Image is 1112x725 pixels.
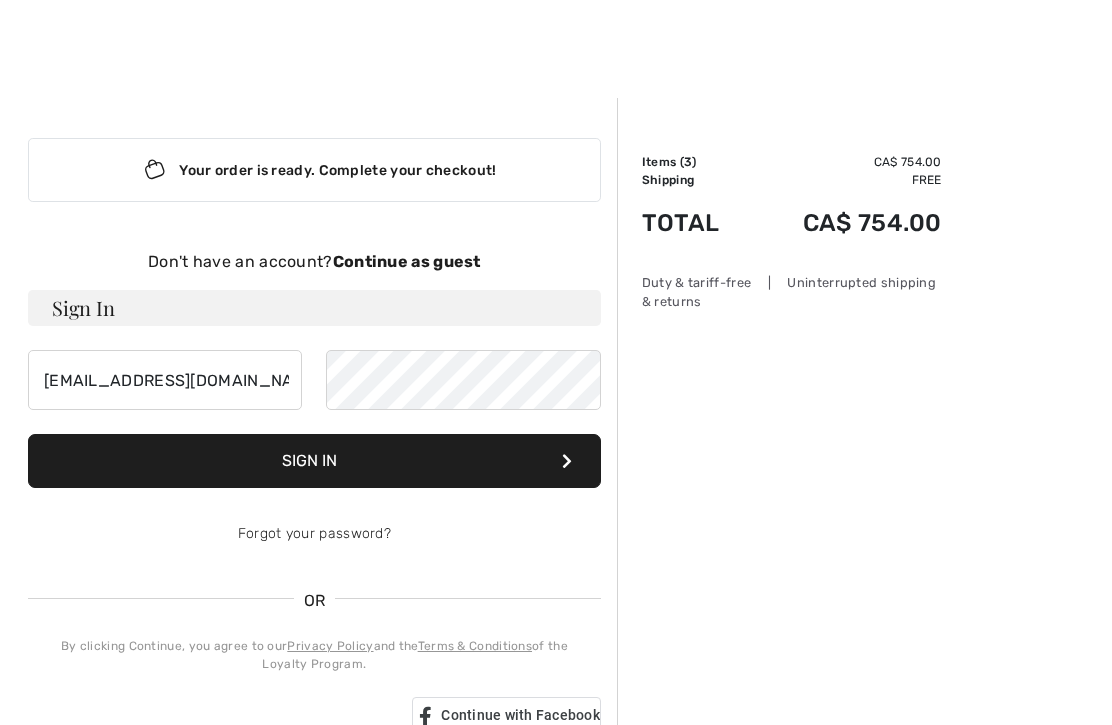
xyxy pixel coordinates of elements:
[28,250,601,274] div: Don't have an account?
[28,350,302,410] input: E-mail
[749,189,942,257] td: CA$ 754.00
[642,273,942,311] div: Duty & tariff-free | Uninterrupted shipping & returns
[642,189,749,257] td: Total
[294,589,336,613] span: OR
[28,138,601,202] div: Your order is ready. Complete your checkout!
[441,707,600,723] span: Continue with Facebook
[642,171,749,189] td: Shipping
[28,290,601,326] h3: Sign In
[418,639,532,653] a: Terms & Conditions
[28,637,601,673] div: By clicking Continue, you agree to our and the of the Loyalty Program.
[749,153,942,171] td: CA$ 754.00
[287,639,373,653] a: Privacy Policy
[684,155,692,169] span: 3
[28,434,601,488] button: Sign In
[333,252,481,271] strong: Continue as guest
[238,525,391,542] a: Forgot your password?
[749,171,942,189] td: Free
[642,153,749,171] td: Items ( )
